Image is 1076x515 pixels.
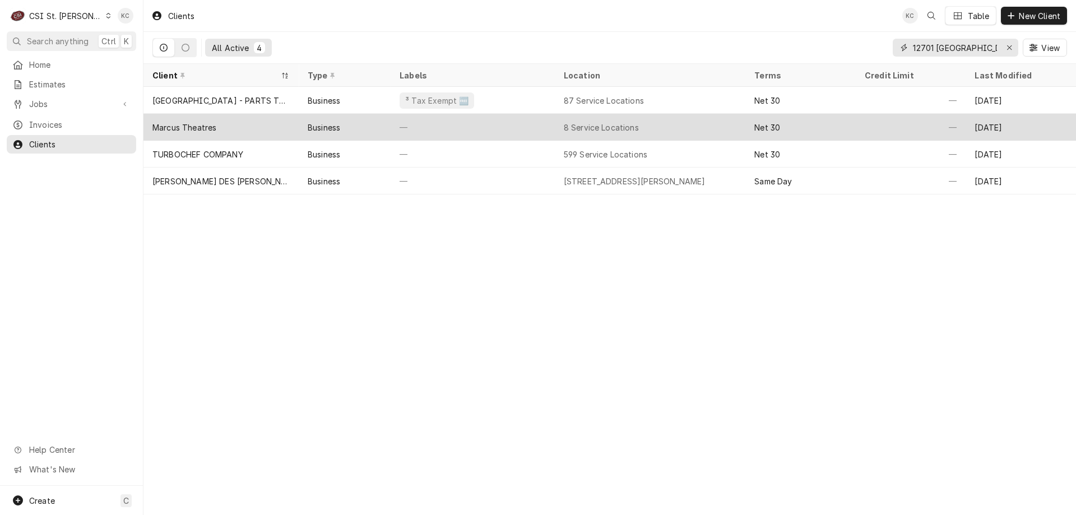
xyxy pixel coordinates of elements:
[29,59,131,71] span: Home
[1000,39,1018,57] button: Erase input
[152,175,290,187] div: [PERSON_NAME] DES [PERSON_NAME]
[1001,7,1067,25] button: New Client
[391,141,555,168] div: —
[564,95,644,106] div: 87 Service Locations
[754,69,845,81] div: Terms
[7,95,136,113] a: Go to Jobs
[754,122,780,133] div: Net 30
[564,149,647,160] div: 599 Service Locations
[101,35,116,47] span: Ctrl
[966,114,1076,141] div: [DATE]
[27,35,89,47] span: Search anything
[1017,10,1063,22] span: New Client
[7,31,136,51] button: Search anythingCtrlK
[856,168,966,194] div: —
[856,141,966,168] div: —
[212,42,249,54] div: All Active
[922,7,940,25] button: Open search
[123,495,129,507] span: C
[152,69,279,81] div: Client
[7,460,136,479] a: Go to What's New
[391,114,555,141] div: —
[29,78,131,90] span: Estimates
[966,87,1076,114] div: [DATE]
[29,444,129,456] span: Help Center
[308,149,340,160] div: Business
[856,114,966,141] div: —
[564,122,639,133] div: 8 Service Locations
[404,95,470,106] div: ³ Tax Exempt 🆓
[902,8,918,24] div: Kelly Christen's Avatar
[968,10,990,22] div: Table
[564,69,737,81] div: Location
[152,122,216,133] div: Marcus Theatres
[865,69,955,81] div: Credit Limit
[10,8,26,24] div: CSI St. Louis's Avatar
[29,10,102,22] div: CSI St. [PERSON_NAME]
[308,95,340,106] div: Business
[913,39,997,57] input: Keyword search
[118,8,133,24] div: Kelly Christen's Avatar
[391,168,555,194] div: —
[29,138,131,150] span: Clients
[975,69,1065,81] div: Last Modified
[152,95,290,106] div: [GEOGRAPHIC_DATA] - PARTS TOWN
[118,8,133,24] div: KC
[966,168,1076,194] div: [DATE]
[256,42,263,54] div: 4
[29,119,131,131] span: Invoices
[152,149,243,160] div: TURBOCHEF COMPANY
[400,69,546,81] div: Labels
[10,8,26,24] div: C
[754,95,780,106] div: Net 30
[1023,39,1067,57] button: View
[7,75,136,94] a: Estimates
[564,175,706,187] div: [STREET_ADDRESS][PERSON_NAME]
[29,463,129,475] span: What's New
[29,98,114,110] span: Jobs
[7,55,136,74] a: Home
[856,87,966,114] div: —
[308,175,340,187] div: Business
[308,69,380,81] div: Type
[1039,42,1062,54] span: View
[902,8,918,24] div: KC
[966,141,1076,168] div: [DATE]
[124,35,129,47] span: K
[7,115,136,134] a: Invoices
[7,440,136,459] a: Go to Help Center
[754,149,780,160] div: Net 30
[29,496,55,505] span: Create
[7,135,136,154] a: Clients
[308,122,340,133] div: Business
[754,175,792,187] div: Same Day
